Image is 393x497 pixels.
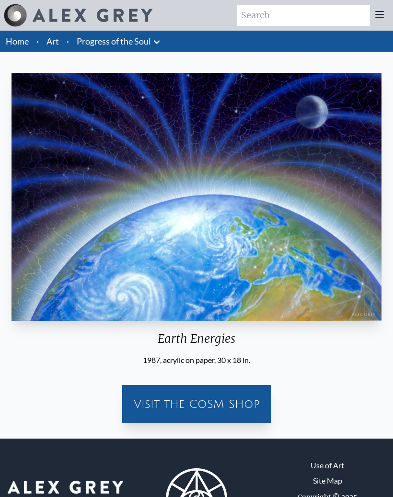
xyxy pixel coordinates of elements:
a: Site Map [313,475,342,486]
input: Search [237,5,370,26]
li: · [33,31,43,52]
a: Visit the CoSM Shop [126,389,267,419]
div: 1987, acrylic on paper, 30 x 18 in. [8,354,385,366]
a: Home [6,36,29,46]
img: Earth-Energies-1987-Alex-Grey-watermarked.jpg [12,73,381,321]
div: Earth Energies [8,331,385,354]
a: Art [46,34,59,48]
a: Use of Art [311,460,344,471]
li: · [63,31,73,52]
a: Progress of the Soul [77,34,151,48]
